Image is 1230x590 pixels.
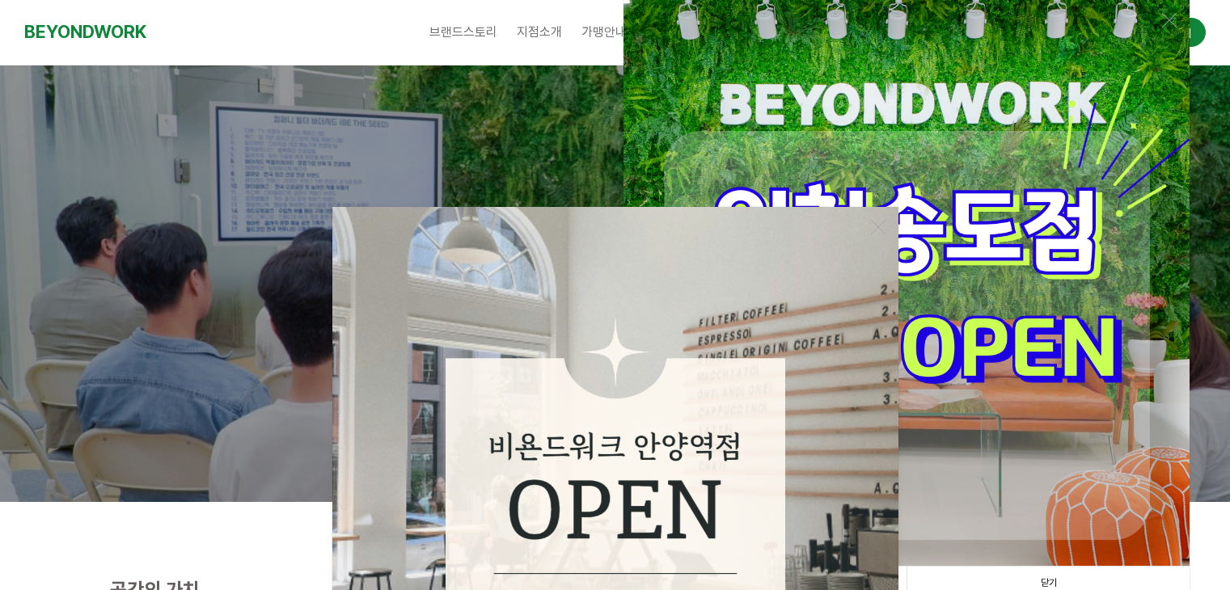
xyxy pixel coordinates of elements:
span: 가맹안내 [581,24,627,40]
span: 지점소개 [517,24,562,40]
span: 브랜드스토리 [429,24,497,40]
a: 가맹안내 [572,12,636,53]
a: 브랜드스토리 [420,12,507,53]
a: 지점소개 [507,12,572,53]
a: BEYONDWORK [24,17,146,47]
